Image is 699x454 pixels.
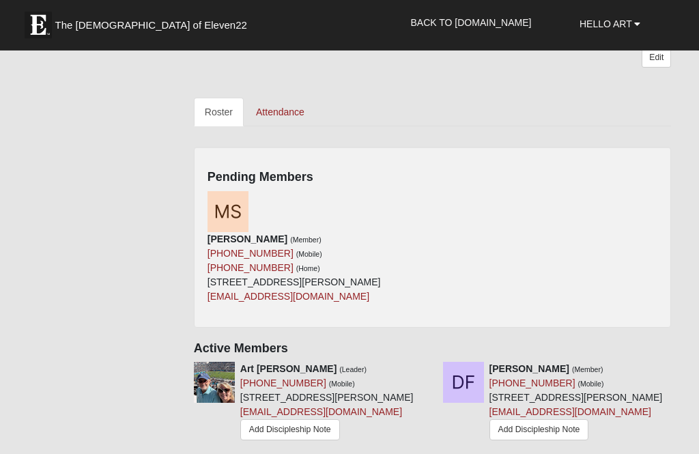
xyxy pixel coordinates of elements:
[240,420,340,441] a: Add Discipleship Note
[489,364,569,375] strong: [PERSON_NAME]
[296,265,320,273] small: (Home)
[642,48,671,68] a: Edit
[240,364,337,375] strong: Art [PERSON_NAME]
[578,380,604,388] small: (Mobile)
[489,407,651,418] a: [EMAIL_ADDRESS][DOMAIN_NAME]
[401,5,542,40] a: Back to [DOMAIN_NAME]
[329,380,355,388] small: (Mobile)
[240,407,402,418] a: [EMAIL_ADDRESS][DOMAIN_NAME]
[208,292,369,302] a: [EMAIL_ADDRESS][DOMAIN_NAME]
[18,5,291,39] a: The [DEMOGRAPHIC_DATA] of Eleven22
[194,98,244,127] a: Roster
[245,98,315,127] a: Attendance
[489,363,663,444] div: [STREET_ADDRESS][PERSON_NAME]
[208,249,294,259] a: [PHONE_NUMBER]
[55,18,247,32] span: The [DEMOGRAPHIC_DATA] of Eleven22
[208,234,287,245] strong: [PERSON_NAME]
[489,378,575,389] a: [PHONE_NUMBER]
[339,366,367,374] small: (Leader)
[290,236,322,244] small: (Member)
[240,363,414,444] div: [STREET_ADDRESS][PERSON_NAME]
[240,378,326,389] a: [PHONE_NUMBER]
[208,263,294,274] a: [PHONE_NUMBER]
[208,233,381,304] div: [STREET_ADDRESS][PERSON_NAME]
[25,12,52,39] img: Eleven22 logo
[489,420,589,441] a: Add Discipleship Note
[296,251,322,259] small: (Mobile)
[208,171,658,186] h4: Pending Members
[194,342,672,357] h4: Active Members
[580,18,632,29] span: Hello Art
[569,7,651,41] a: Hello Art
[572,366,603,374] small: (Member)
